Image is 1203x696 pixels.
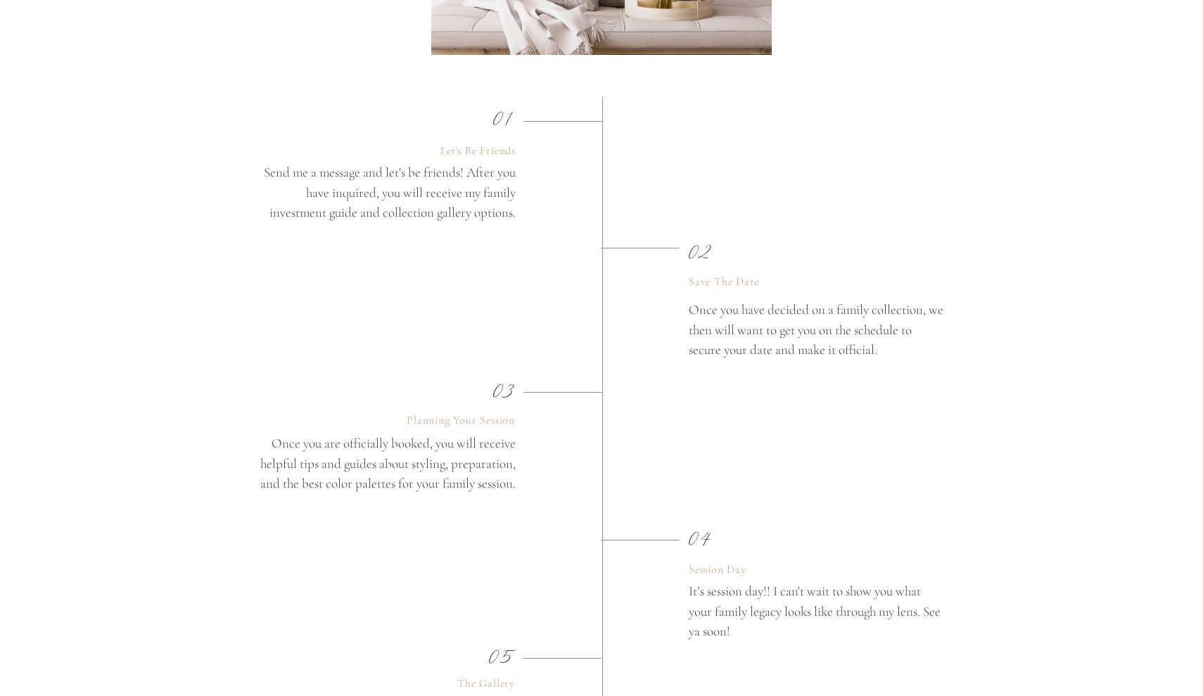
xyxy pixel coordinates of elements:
[689,581,946,665] p: It’s session day!! I can't wait to show you what your family legacy looks like through my lens. S...
[689,300,946,368] p: Once you have decided on a family collection, we then will want to get you on the schedule to sec...
[689,561,773,578] p: Session Day
[493,368,516,405] p: 03
[689,273,773,290] p: Save The Date
[258,163,516,231] p: Send me a message and let's be friends! After you have inquired, you will receive my family inves...
[452,675,515,692] p: The Gallery
[402,412,515,429] p: Planning Your Session
[493,96,516,132] p: 01
[431,142,516,159] p: Let's Be Friends
[689,229,711,266] p: 02
[489,634,518,671] p: 05
[689,516,711,552] p: 04
[258,434,516,516] p: Once you are officially booked, you will receive helpful tips and guides about styling, preparati...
